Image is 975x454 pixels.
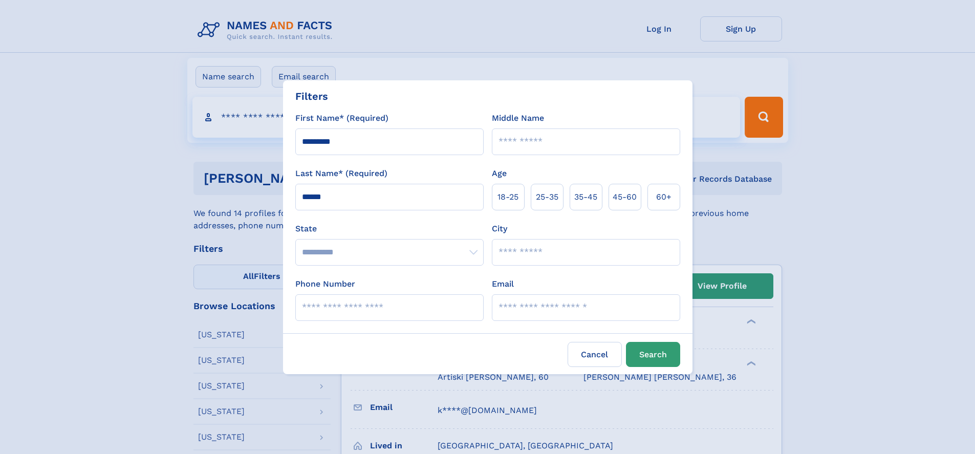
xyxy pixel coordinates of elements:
[295,278,355,290] label: Phone Number
[492,223,507,235] label: City
[613,191,637,203] span: 45‑60
[497,191,518,203] span: 18‑25
[492,167,507,180] label: Age
[295,112,388,124] label: First Name* (Required)
[574,191,597,203] span: 35‑45
[295,223,484,235] label: State
[492,278,514,290] label: Email
[295,167,387,180] label: Last Name* (Required)
[656,191,671,203] span: 60+
[626,342,680,367] button: Search
[295,89,328,104] div: Filters
[536,191,558,203] span: 25‑35
[568,342,622,367] label: Cancel
[492,112,544,124] label: Middle Name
